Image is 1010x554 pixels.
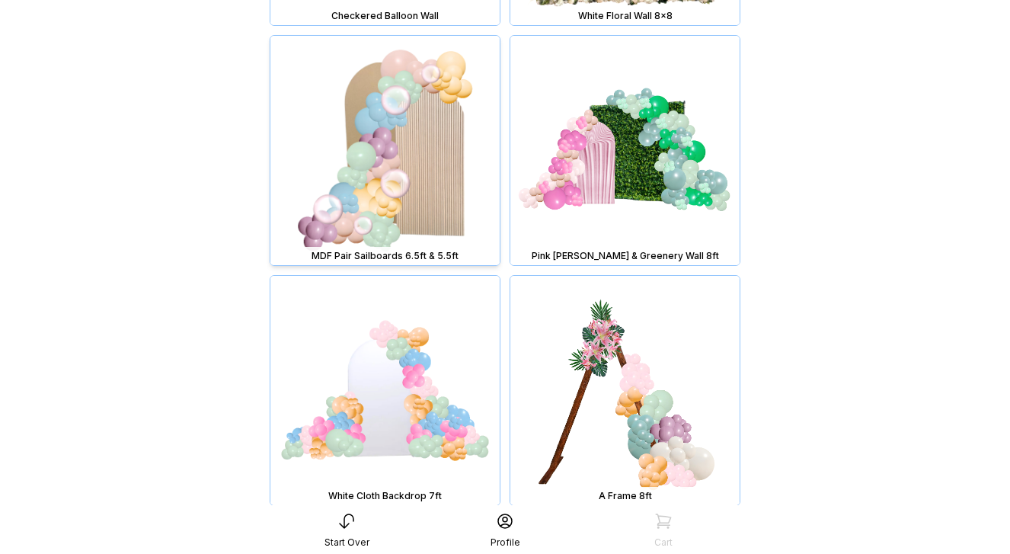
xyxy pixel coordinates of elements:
[510,36,740,265] img: Pink Chiara & Greenery Wall 8ft
[510,276,740,505] img: A Frame 8ft
[324,536,369,549] div: Start Over
[273,10,497,22] div: Checkered Balloon Wall
[270,276,500,505] img: White Cloth Backdrop 7ft
[270,36,500,265] img: MDF Pair Sailboards 6.5ft & 5.5ft
[273,250,497,262] div: MDF Pair Sailboards 6.5ft & 5.5ft
[654,536,673,549] div: Cart
[513,250,737,262] div: Pink [PERSON_NAME] & Greenery Wall 8ft
[513,490,737,502] div: A Frame 8ft
[513,10,737,22] div: White Floral Wall 8x8
[273,490,497,502] div: White Cloth Backdrop 7ft
[491,536,520,549] div: Profile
